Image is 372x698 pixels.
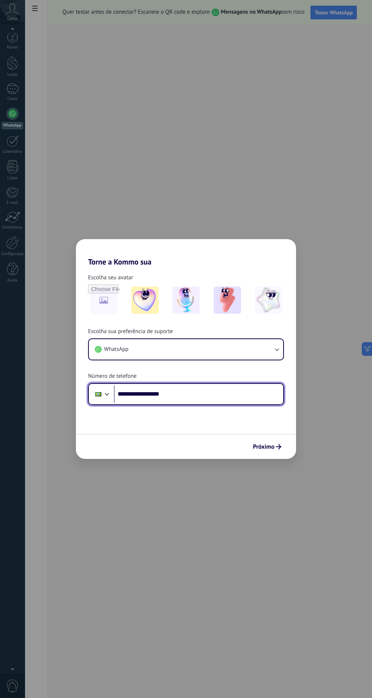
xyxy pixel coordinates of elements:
span: WhatsApp [104,346,128,353]
span: Próximo [253,444,274,449]
img: -3.jpeg [214,286,241,314]
h2: Torne a Kommo sua [76,239,296,266]
span: Escolha sua preferência de suporte [88,328,173,335]
img: -2.jpeg [172,286,200,314]
span: Número de telefone [88,372,137,380]
img: -4.jpeg [255,286,282,314]
div: Brazil: + 55 [91,386,106,402]
button: WhatsApp [89,339,283,360]
button: Próximo [249,440,285,453]
img: -1.jpeg [131,286,159,314]
span: Escolha seu avatar [88,274,133,282]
